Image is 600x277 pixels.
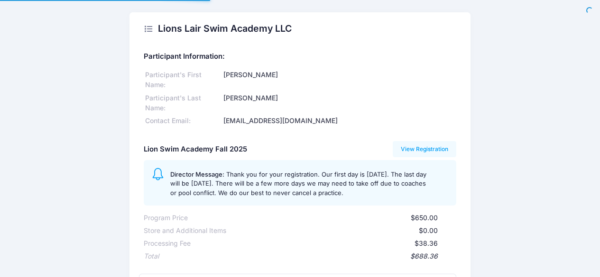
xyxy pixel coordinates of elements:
[144,116,222,126] div: Contact Email:
[144,93,222,113] div: Participant's Last Name:
[191,239,438,249] div: $38.36
[144,145,247,154] h5: Lion Swim Academy Fall 2025
[170,170,426,197] span: Thank you for your registration. Our first day is [DATE]. The last day will be [DATE]. There will...
[159,251,438,261] div: $688.36
[144,53,457,61] h5: Participant Information:
[226,226,438,236] div: $0.00
[144,226,226,236] div: Store and Additional Items
[411,214,438,222] span: $650.00
[144,213,188,223] div: Program Price
[144,251,159,261] div: Total
[144,239,191,249] div: Processing Fee
[222,93,457,113] div: [PERSON_NAME]
[144,70,222,90] div: Participant's First Name:
[222,116,457,126] div: [EMAIL_ADDRESS][DOMAIN_NAME]
[170,170,224,178] span: Director Message:
[222,70,457,90] div: [PERSON_NAME]
[158,23,292,34] h2: Lions Lair Swim Academy LLC
[393,141,457,157] a: View Registration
